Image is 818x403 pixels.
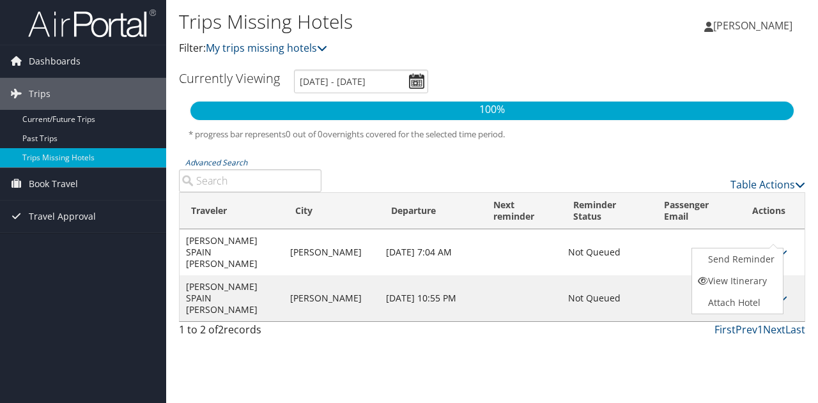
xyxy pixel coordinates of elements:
span: Dashboards [29,45,81,77]
span: Trips [29,78,50,110]
a: 1 [757,323,763,337]
td: Not Queued [562,275,652,321]
a: Send Reminder [692,248,780,270]
div: 1 to 2 of records [179,322,321,344]
th: Traveler: activate to sort column ascending [180,193,284,229]
h3: Currently Viewing [179,70,280,87]
input: [DATE] - [DATE] [294,70,428,93]
td: [DATE] 7:04 AM [380,229,482,275]
h5: * progress bar represents overnights covered for the selected time period. [189,128,796,141]
td: Not Queued [562,229,652,275]
a: Actions [747,246,787,258]
td: [PERSON_NAME] [284,229,380,275]
p: 100% [190,102,794,118]
a: My trips missing hotels [206,41,327,55]
a: View Itinerary [692,270,780,292]
h1: Trips Missing Hotels [179,8,596,35]
a: Table Actions [730,178,805,192]
a: Last [785,323,805,337]
a: [PERSON_NAME] [704,6,805,45]
td: [DATE] 10:55 PM [380,275,482,321]
a: Attach Hotel [692,292,780,314]
th: Next reminder [482,193,562,229]
span: Book Travel [29,168,78,200]
th: Departure: activate to sort column descending [380,193,482,229]
span: Travel Approval [29,201,96,232]
input: Advanced Search [179,169,321,192]
td: [PERSON_NAME] SPAIN [PERSON_NAME] [180,275,284,321]
a: Next [763,323,785,337]
a: First [714,323,736,337]
a: Advanced Search [185,157,247,168]
th: Actions [741,193,805,229]
span: 0 out of 0 [286,128,323,140]
img: airportal-logo.png [28,8,156,38]
span: [PERSON_NAME] [713,19,792,33]
span: 2 [218,323,224,337]
td: [PERSON_NAME] [284,275,380,321]
a: Prev [736,323,757,337]
th: City: activate to sort column ascending [284,193,380,229]
p: Filter: [179,40,596,57]
td: [PERSON_NAME] SPAIN [PERSON_NAME] [180,229,284,275]
th: Passenger Email: activate to sort column ascending [652,193,741,229]
th: Reminder Status [562,193,652,229]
